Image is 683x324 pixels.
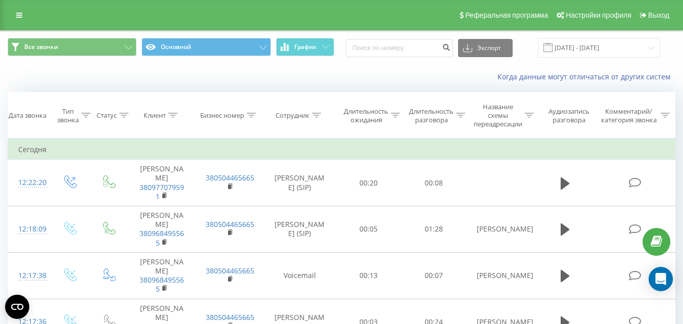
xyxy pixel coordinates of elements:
button: Все звонки [8,38,136,56]
div: 12:18:09 [18,219,39,239]
div: 12:17:38 [18,266,39,286]
td: [PERSON_NAME] [128,160,196,206]
td: [PERSON_NAME] [467,206,534,253]
td: [PERSON_NAME] (SIP) [263,160,336,206]
div: Длительность разговора [409,107,453,124]
div: Клиент [144,111,166,120]
td: [PERSON_NAME] (SIP) [263,206,336,253]
div: Open Intercom Messenger [649,267,673,291]
div: Дата звонка [9,111,47,120]
td: 01:28 [401,206,467,253]
td: 00:08 [401,160,467,206]
span: Настройки профиля [566,11,631,19]
div: Бизнес номер [200,111,244,120]
a: 380504465665 [206,173,254,182]
div: Статус [97,111,117,120]
a: 380968495565 [140,275,184,294]
button: Open CMP widget [5,295,29,319]
div: Длительность ожидания [344,107,388,124]
td: 00:20 [336,160,401,206]
a: 380504465665 [206,312,254,322]
a: 380977079591 [140,182,184,201]
td: [PERSON_NAME] [467,252,534,299]
td: 00:13 [336,252,401,299]
span: Реферальная программа [465,11,548,19]
div: Комментарий/категория звонка [599,107,658,124]
td: Voicemail [263,252,336,299]
div: Тип звонка [57,107,79,124]
div: 12:22:20 [18,173,39,193]
a: 380504465665 [206,266,254,275]
td: [PERSON_NAME] [128,206,196,253]
span: Выход [648,11,669,19]
button: График [276,38,334,56]
a: 380504465665 [206,219,254,229]
a: Когда данные могут отличаться от других систем [497,72,675,81]
div: Сотрудник [276,111,309,120]
div: Название схемы переадресации [474,103,522,128]
span: График [294,43,316,51]
td: Сегодня [8,140,675,160]
td: 00:07 [401,252,467,299]
input: Поиск по номеру [346,39,453,57]
button: Экспорт [458,39,513,57]
td: 00:05 [336,206,401,253]
span: Все звонки [24,43,58,51]
button: Основной [142,38,270,56]
div: Аудиозапись разговора [543,107,595,124]
td: [PERSON_NAME] [128,252,196,299]
a: 380968495565 [140,228,184,247]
